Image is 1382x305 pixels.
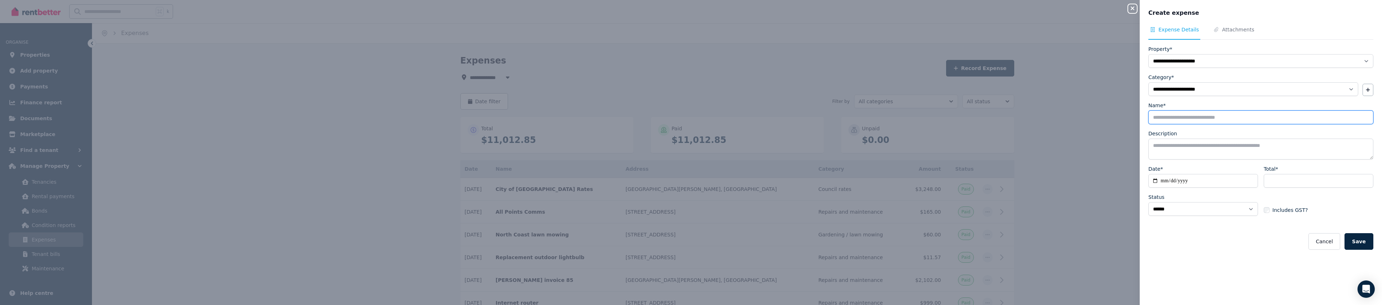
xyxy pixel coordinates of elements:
[1264,165,1278,173] label: Total*
[1148,130,1177,137] label: Description
[1222,26,1254,33] span: Attachments
[1272,206,1308,214] span: Includes GST?
[1345,233,1373,250] button: Save
[1357,280,1375,298] div: Open Intercom Messenger
[1148,45,1172,53] label: Property*
[1148,74,1174,81] label: Category*
[1148,165,1163,173] label: Date*
[1148,193,1165,201] label: Status
[1148,9,1199,17] span: Create expense
[1308,233,1340,250] button: Cancel
[1158,26,1199,33] span: Expense Details
[1148,26,1373,40] nav: Tabs
[1148,102,1166,109] label: Name*
[1264,207,1270,213] input: Includes GST?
